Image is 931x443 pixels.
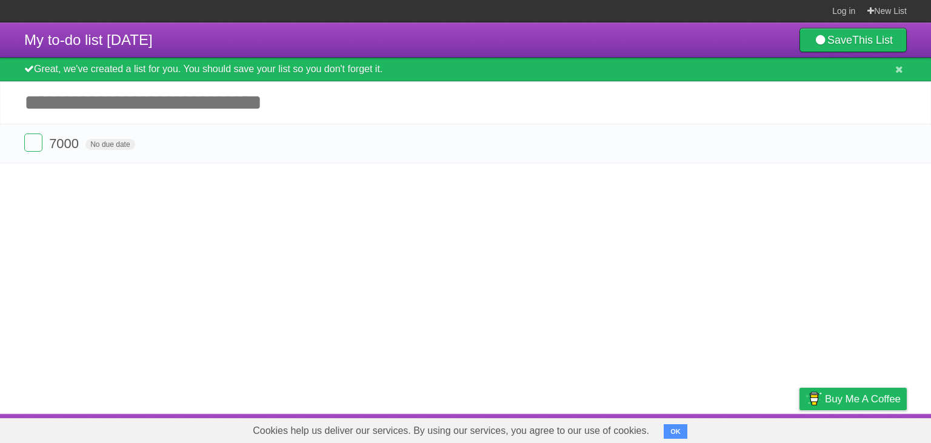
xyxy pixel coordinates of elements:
span: Cookies help us deliver our services. By using our services, you agree to our use of cookies. [241,419,661,443]
span: No due date [85,139,135,150]
a: Terms [742,417,769,440]
a: Suggest a feature [830,417,907,440]
b: This List [852,34,893,46]
button: OK [664,424,687,439]
a: Developers [678,417,727,440]
img: Buy me a coffee [806,388,822,409]
a: SaveThis List [799,28,907,52]
span: 7000 [49,136,82,151]
a: About [638,417,664,440]
span: Buy me a coffee [825,388,901,410]
a: Buy me a coffee [799,388,907,410]
label: Done [24,134,42,152]
a: Privacy [784,417,815,440]
span: My to-do list [DATE] [24,32,153,48]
